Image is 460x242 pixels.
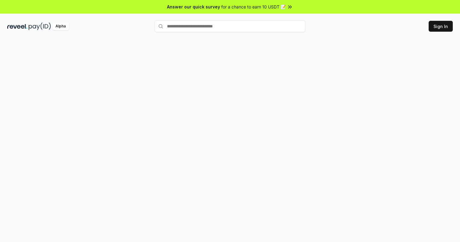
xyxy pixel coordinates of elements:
img: pay_id [29,23,51,30]
span: Answer our quick survey [167,4,220,10]
div: Alpha [52,23,69,30]
img: reveel_dark [7,23,27,30]
span: for a chance to earn 10 USDT 📝 [221,4,286,10]
button: Sign In [429,21,453,32]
